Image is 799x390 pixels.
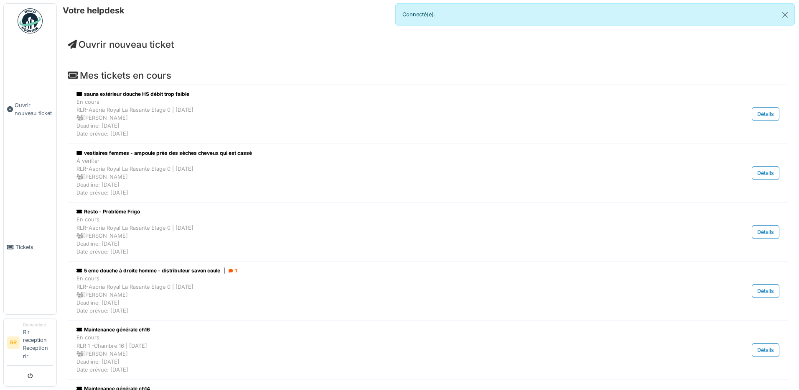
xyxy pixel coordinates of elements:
[74,88,781,140] a: sauna extérieur douche HS débit trop faible En coursRLR-Aspria Royal La Rasante Etage 0 | [DATE] ...
[15,101,53,117] span: Ouvrir nouveau ticket
[776,4,794,26] button: Close
[15,243,53,251] span: Tickets
[224,267,225,275] span: |
[23,322,53,328] div: Demandeur
[76,334,677,374] div: En cours RLR 1 -Chambre 16 | [DATE] [PERSON_NAME] Deadline: [DATE] Date prévue: [DATE]
[18,8,43,33] img: Badge_color-CXgf-gQk.svg
[63,5,125,15] h6: Votre helpdesk
[74,265,781,317] a: 5 eme douche à droite homme - distributeur savon coule| 1 En coursRLR-Aspria Royal La Rasante Eta...
[752,343,779,357] div: Détails
[74,206,781,258] a: Resto - Problème Frigo En coursRLR-Aspria Royal La Rasante Etage 0 | [DATE] [PERSON_NAME]Deadline...
[7,336,20,349] li: RR
[23,322,53,364] li: Rlr reception Reception rlr
[76,208,677,216] div: Resto - Problème Frigo
[229,267,237,275] div: 1
[76,216,677,256] div: En cours RLR-Aspria Royal La Rasante Etage 0 | [DATE] [PERSON_NAME] Deadline: [DATE] Date prévue:...
[68,70,788,81] h4: Mes tickets en cours
[76,275,677,315] div: En cours RLR-Aspria Royal La Rasante Etage 0 | [DATE] [PERSON_NAME] Deadline: [DATE] Date prévue:...
[395,3,795,26] div: Connecté(e).
[76,98,677,138] div: En cours RLR-Aspria Royal La Rasante Etage 0 | [DATE] [PERSON_NAME] Deadline: [DATE] Date prévue:...
[4,38,56,180] a: Ouvrir nouveau ticket
[74,324,781,376] a: Maintenance générale ch16 En coursRLR 1 -Chambre 16 | [DATE] [PERSON_NAME]Deadline: [DATE]Date pr...
[7,322,53,366] a: RR DemandeurRlr reception Reception rlr
[76,267,677,275] div: 5 eme douche à droite homme - distributeur savon coule
[4,180,56,314] a: Tickets
[76,90,677,98] div: sauna extérieur douche HS débit trop faible
[752,166,779,180] div: Détails
[752,284,779,298] div: Détails
[68,39,174,50] a: Ouvrir nouveau ticket
[76,326,677,334] div: Maintenance générale ch16
[752,225,779,239] div: Détails
[752,107,779,121] div: Détails
[76,157,677,197] div: À vérifier RLR-Aspria Royal La Rasante Etage 0 | [DATE] [PERSON_NAME] Deadline: [DATE] Date prévu...
[74,147,781,199] a: vestiaires femmes - ampoule près des sèches cheveux qui est cassé À vérifierRLR-Aspria Royal La R...
[76,149,677,157] div: vestiaires femmes - ampoule près des sèches cheveux qui est cassé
